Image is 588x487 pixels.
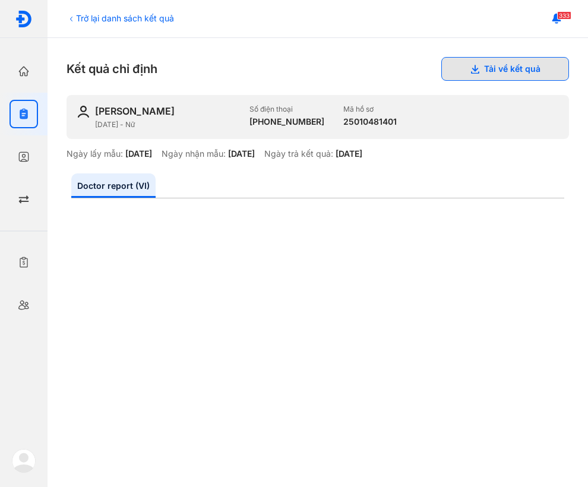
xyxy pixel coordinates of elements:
button: Tải về kết quả [441,57,569,81]
div: [PHONE_NUMBER] [249,116,324,127]
span: 333 [557,11,571,20]
div: 25010481401 [343,116,397,127]
div: Ngày lấy mẫu: [67,148,123,159]
div: Mã hồ sơ [343,105,397,114]
div: [DATE] [228,148,255,159]
div: Ngày trả kết quả: [264,148,333,159]
div: [DATE] [336,148,362,159]
div: Trở lại danh sách kết quả [67,12,174,24]
div: [PERSON_NAME] [95,105,175,118]
img: logo [12,449,36,473]
div: [DATE] [125,148,152,159]
div: [DATE] - Nữ [95,120,240,129]
img: user-icon [76,105,90,119]
a: Doctor report (VI) [71,173,156,198]
div: Ngày nhận mẫu: [162,148,226,159]
div: Số điện thoại [249,105,324,114]
div: Kết quả chỉ định [67,57,569,81]
img: logo [15,10,33,28]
